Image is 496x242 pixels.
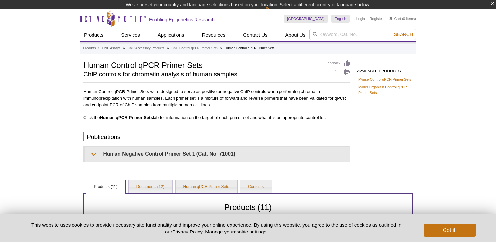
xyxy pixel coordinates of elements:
[83,114,350,121] p: Click the tab for information on the target of each primer set and what it is an appropriate cont...
[129,180,172,193] a: Documents (12)
[389,15,416,23] li: (0 items)
[220,46,222,50] li: »
[20,221,413,235] p: This website uses cookies to provide necessary site functionality and improve your online experie...
[265,5,283,20] img: Change Here
[389,17,392,20] img: Your Cart
[234,229,266,234] button: cookie settings
[102,45,121,51] a: ChIP Assays
[358,84,411,96] a: Model Organism Control qPCR Primer Sets
[281,29,310,41] a: About Us
[83,71,319,77] h2: ChIP controls for chromatin analysis of human samples
[83,87,350,108] p: Human Control qPCR Primer Sets were designed to serve as positive or negative ChIP controls when ...
[367,15,368,23] li: |
[358,76,411,82] a: Mouse Control qPCR Primer Sets
[86,180,125,193] a: Products (11)
[97,46,99,50] li: »
[83,132,350,141] h2: Publications
[83,60,319,70] h1: Human Control qPCR Primer Sets
[123,46,125,50] li: »
[176,180,237,193] a: Human qPCR Primer Sets
[117,29,144,41] a: Services
[198,29,230,41] a: Resources
[80,29,107,41] a: Products
[149,17,215,23] h2: Enabling Epigenetics Research
[392,31,415,37] button: Search
[309,29,416,40] input: Keyword, Cat. No.
[331,15,350,23] a: English
[356,16,365,21] a: Login
[369,16,383,21] a: Register
[127,45,164,51] a: ChIP Accessory Products
[172,229,202,234] a: Privacy Policy
[167,46,169,50] li: »
[239,29,271,41] a: Contact Us
[88,204,408,217] h2: Products (11)
[326,69,350,76] a: Print
[154,29,188,41] a: Applications
[326,60,350,67] a: Feedback
[171,45,218,51] a: ChIP Control qPCR Primer Sets
[424,224,476,237] button: Got it!
[394,32,413,37] span: Search
[357,64,413,75] h2: AVAILABLE PRODUCTS
[240,180,272,193] a: Contents
[284,15,328,23] a: [GEOGRAPHIC_DATA]
[83,45,96,51] a: Products
[100,115,153,120] b: Human qPCR Primer Sets
[389,16,401,21] a: Cart
[225,46,275,50] li: Human Control qPCR Primer Sets
[85,147,350,161] summary: Human Negative Control Primer Set 1 (Cat. No. 71001)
